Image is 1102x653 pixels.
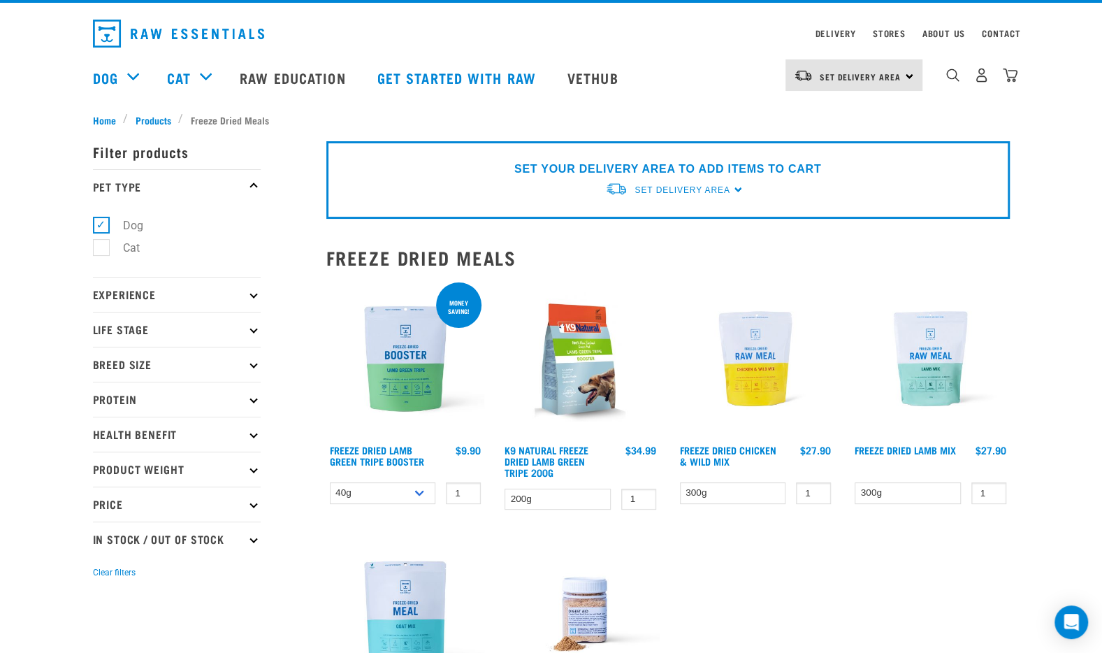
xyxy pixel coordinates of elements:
[93,67,118,88] a: Dog
[456,445,481,456] div: $9.90
[82,14,1021,53] nav: dropdown navigation
[93,417,261,452] p: Health Benefit
[363,50,553,106] a: Get started with Raw
[167,67,191,88] a: Cat
[1054,605,1088,639] div: Open Intercom Messenger
[794,69,813,82] img: van-moving.png
[946,69,959,82] img: home-icon-1@2x.png
[436,292,481,322] div: Money saving!
[93,134,261,169] p: Filter products
[873,31,906,36] a: Stores
[93,522,261,557] p: In Stock / Out Of Stock
[851,280,1010,438] img: RE Product Shoot 2023 Nov8677
[128,113,178,127] a: Products
[680,447,776,464] a: Freeze Dried Chicken & Wild Mix
[625,445,656,456] div: $34.99
[93,113,1010,127] nav: breadcrumbs
[605,182,628,196] img: van-moving.png
[93,113,116,127] span: Home
[815,31,855,36] a: Delivery
[971,482,1006,504] input: 1
[326,280,485,438] img: Freeze Dried Lamb Green Tripe
[136,113,171,127] span: Products
[93,347,261,382] p: Breed Size
[93,312,261,347] p: Life Stage
[553,50,636,106] a: Vethub
[330,447,424,464] a: Freeze Dried Lamb Green Tripe Booster
[796,482,831,504] input: 1
[676,280,835,438] img: RE Product Shoot 2023 Nov8678
[635,185,730,195] span: Set Delivery Area
[226,50,363,106] a: Raw Education
[820,74,901,79] span: Set Delivery Area
[93,452,261,487] p: Product Weight
[982,31,1021,36] a: Contact
[855,447,956,452] a: Freeze Dried Lamb Mix
[326,247,1010,268] h2: Freeze Dried Meals
[93,277,261,312] p: Experience
[101,239,145,257] label: Cat
[922,31,964,36] a: About Us
[93,169,261,204] p: Pet Type
[505,447,588,475] a: K9 Natural Freeze Dried Lamb Green Tripe 200g
[501,280,660,438] img: K9 Square
[446,482,481,504] input: 1
[621,489,656,510] input: 1
[93,487,261,522] p: Price
[101,217,149,234] label: Dog
[974,68,989,82] img: user.png
[93,382,261,417] p: Protein
[514,161,821,178] p: SET YOUR DELIVERY AREA TO ADD ITEMS TO CART
[976,445,1006,456] div: $27.90
[1003,68,1017,82] img: home-icon@2x.png
[93,20,264,48] img: Raw Essentials Logo
[800,445,831,456] div: $27.90
[93,113,124,127] a: Home
[93,566,136,579] button: Clear filters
